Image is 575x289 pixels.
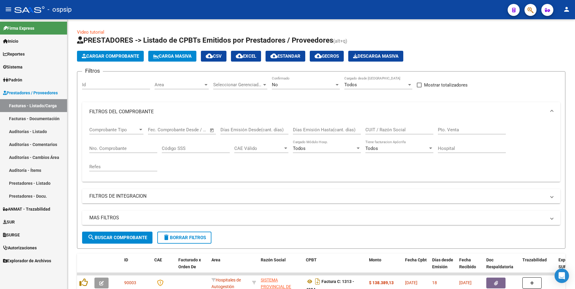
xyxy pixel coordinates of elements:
span: 90003 [124,280,136,285]
span: Monto [369,257,381,262]
mat-expansion-panel-header: FILTROS DE INTEGRACION [82,189,560,203]
button: Gecros [310,51,344,62]
span: EXCEL [236,53,256,59]
span: Gecros [315,53,339,59]
mat-expansion-panel-header: FILTROS DEL COMPROBANTE [82,102,560,121]
span: 18 [432,280,437,285]
span: CSV [206,53,222,59]
button: Estandar [266,51,305,62]
span: Descarga Masiva [353,53,398,59]
span: Prestadores / Proveedores [3,90,58,96]
button: EXCEL [231,51,261,62]
span: (alt+q) [333,38,347,44]
span: Reportes [3,51,25,57]
span: Fecha Recibido [459,257,476,269]
mat-icon: delete [163,234,170,241]
strong: $ 138.389,13 [369,280,394,285]
span: Area [155,82,203,87]
span: Cargar Comprobante [82,53,139,59]
span: CPBT [306,257,317,262]
span: Facturado x Orden De [178,257,201,269]
span: Seleccionar Gerenciador [213,82,262,87]
span: Padrón [3,77,22,83]
button: Open calendar [209,127,216,134]
span: ID [124,257,128,262]
input: Fecha inicio [148,127,172,132]
button: Borrar Filtros [157,232,211,244]
div: Open Intercom Messenger [555,269,569,283]
input: Fecha fin [178,127,207,132]
span: Area [211,257,220,262]
span: PRESTADORES -> Listado de CPBTs Emitidos por Prestadores / Proveedores [77,36,333,44]
datatable-header-cell: ID [122,254,152,280]
span: Todos [365,146,378,151]
span: [DATE] [405,280,417,285]
datatable-header-cell: Doc Respaldatoria [484,254,520,280]
mat-icon: cloud_download [236,52,243,59]
span: ANMAT - Trazabilidad [3,206,50,212]
datatable-header-cell: CAE [152,254,176,280]
span: Fecha Cpbt [405,257,427,262]
datatable-header-cell: Area [209,254,250,280]
datatable-header-cell: Fecha Cpbt [403,254,430,280]
span: Firma Express [3,25,34,32]
span: Doc Respaldatoria [486,257,513,269]
datatable-header-cell: Razón Social [258,254,303,280]
span: Estandar [270,53,300,59]
datatable-header-cell: Monto [367,254,403,280]
span: CAE Válido [234,146,283,151]
span: Borrar Filtros [163,235,206,240]
span: Trazabilidad [522,257,547,262]
span: Días desde Emisión [432,257,453,269]
mat-icon: cloud_download [315,52,322,59]
mat-icon: menu [5,6,12,13]
span: Razón Social [261,257,286,262]
span: Todos [344,82,357,87]
mat-panel-title: FILTROS DEL COMPROBANTE [89,108,546,115]
i: Descargar documento [314,277,321,286]
datatable-header-cell: CPBT [303,254,367,280]
a: Video tutorial [77,29,104,35]
datatable-header-cell: Días desde Emisión [430,254,457,280]
span: Mostrar totalizadores [424,81,468,89]
div: FILTROS DEL COMPROBANTE [82,121,560,182]
button: CSV [201,51,226,62]
mat-icon: cloud_download [206,52,213,59]
button: Cargar Comprobante [77,51,144,62]
span: Todos [293,146,306,151]
button: Buscar Comprobante [82,232,152,244]
span: Inicio [3,38,18,44]
mat-panel-title: FILTROS DE INTEGRACION [89,193,546,199]
span: Explorador de Archivos [3,257,51,264]
button: Carga Masiva [148,51,196,62]
h3: Filtros [82,67,103,75]
mat-panel-title: MAS FILTROS [89,214,546,221]
span: - ospsip [48,3,72,16]
datatable-header-cell: Trazabilidad [520,254,556,280]
mat-icon: person [563,6,570,13]
span: Autorizaciones [3,245,37,251]
button: Descarga Masiva [348,51,403,62]
span: Comprobante Tipo [89,127,138,132]
datatable-header-cell: Fecha Recibido [457,254,484,280]
span: CAE [154,257,162,262]
span: [DATE] [459,280,472,285]
span: SUR [3,219,15,225]
span: SURGE [3,232,20,238]
span: No [272,82,278,87]
app-download-masive: Descarga masiva de comprobantes (adjuntos) [348,51,403,62]
span: Sistema [3,64,23,70]
span: Buscar Comprobante [88,235,147,240]
mat-icon: search [88,234,95,241]
mat-icon: cloud_download [270,52,278,59]
mat-expansion-panel-header: MAS FILTROS [82,211,560,225]
span: Carga Masiva [153,53,192,59]
datatable-header-cell: Facturado x Orden De [176,254,209,280]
